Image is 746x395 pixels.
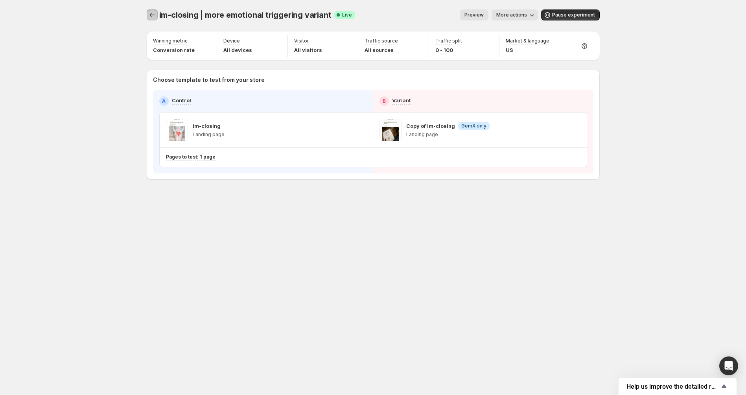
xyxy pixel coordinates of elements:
[626,382,729,391] button: Show survey - Help us improve the detailed report for A/B campaigns
[294,38,309,44] p: Visitor
[193,122,221,130] p: im-closing
[464,12,484,18] span: Preview
[392,96,411,104] p: Variant
[294,46,322,54] p: All visitors
[552,12,595,18] span: Pause experiment
[223,38,240,44] p: Device
[406,131,490,138] p: Landing page
[406,122,455,130] p: Copy of im-closing
[159,10,332,20] span: im-closing | more emotional triggering variant
[172,96,191,104] p: Control
[223,46,252,54] p: All devices
[460,9,488,20] button: Preview
[506,38,549,44] p: Market & language
[496,12,527,18] span: More actions
[166,154,216,160] p: Pages to test: 1 page
[435,38,462,44] p: Traffic split
[461,123,486,129] span: GemX only
[147,9,158,20] button: Experiments
[342,12,352,18] span: Live
[162,98,166,104] h2: A
[365,46,398,54] p: All sources
[153,76,593,84] p: Choose template to test from your store
[506,46,549,54] p: US
[379,119,402,141] img: Copy of im-closing
[719,356,738,375] div: Open Intercom Messenger
[153,38,188,44] p: Winning metric
[626,383,719,390] span: Help us improve the detailed report for A/B campaigns
[193,131,225,138] p: Landing page
[492,9,538,20] button: More actions
[541,9,600,20] button: Pause experiment
[365,38,398,44] p: Traffic source
[166,119,188,141] img: im-closing
[435,46,462,54] p: 0 - 100
[383,98,386,104] h2: B
[153,46,195,54] p: Conversion rate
